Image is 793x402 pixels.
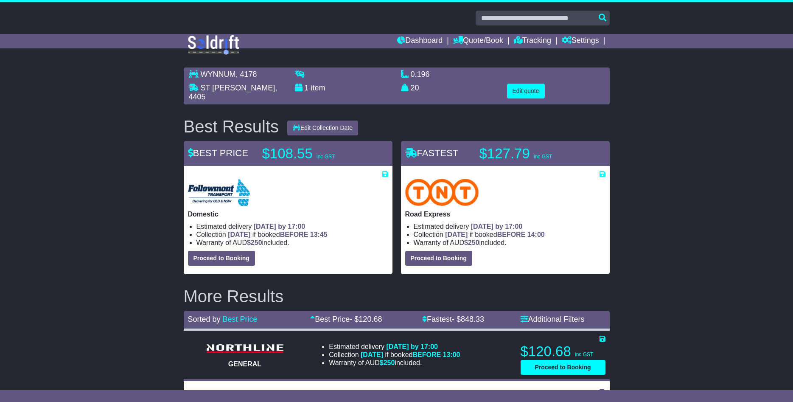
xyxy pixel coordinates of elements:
span: 250 [251,239,262,246]
a: Best Price- $120.68 [310,315,382,323]
span: [DATE] by 17:00 [471,223,523,230]
li: Collection [196,231,388,239]
button: Proceed to Booking [188,251,255,266]
span: [DATE] [361,351,383,358]
span: $ [247,239,262,246]
span: - $ [350,315,382,323]
span: GENERAL [228,360,261,368]
li: Estimated delivery [414,222,605,231]
li: Warranty of AUD included. [414,239,605,247]
a: Fastest- $848.33 [422,315,484,323]
a: Best Price [223,315,258,323]
span: ST [PERSON_NAME] [201,84,275,92]
li: Estimated delivery [196,222,388,231]
span: BEFORE [412,351,441,358]
span: 250 [468,239,479,246]
span: [DATE] by 17:00 [254,223,305,230]
a: Tracking [514,34,551,48]
a: Quote/Book [453,34,503,48]
p: Road Express [405,210,605,218]
span: 1 [305,84,309,92]
span: BEFORE [497,231,526,238]
li: Collection [414,231,605,239]
span: if booked [361,351,460,358]
p: $108.55 [262,145,368,162]
span: Sorted by [188,315,221,323]
h2: More Results [184,287,610,306]
span: FASTEST [405,148,459,158]
span: - $ [452,315,484,323]
span: 848.33 [461,315,484,323]
button: Proceed to Booking [405,251,472,266]
span: if booked [445,231,544,238]
img: Northline Distribution: GENERAL [202,342,287,356]
a: Settings [562,34,599,48]
span: BEFORE [280,231,308,238]
div: Best Results [179,117,283,136]
span: inc GST [534,154,552,160]
button: Proceed to Booking [521,360,605,375]
li: Collection [329,351,460,359]
span: BEST PRICE [188,148,248,158]
span: WYNNUM [201,70,236,79]
span: 20 [411,84,419,92]
img: TNT Domestic: Road Express [405,179,479,206]
span: [DATE] by 17:00 [386,343,438,350]
span: inc GST [317,154,335,160]
li: Warranty of AUD included. [196,239,388,247]
span: 0.196 [411,70,430,79]
span: [DATE] [445,231,468,238]
p: Domestic [188,210,388,218]
li: Estimated delivery [329,343,460,351]
span: $ [464,239,479,246]
span: inc GST [575,351,593,357]
span: item [311,84,325,92]
p: $127.79 [479,145,586,162]
button: Edit Collection Date [287,121,358,135]
span: , 4405 [189,84,277,101]
a: Additional Filters [521,315,585,323]
span: 250 [384,359,395,366]
span: $ [380,359,395,366]
span: 120.68 [359,315,382,323]
li: Warranty of AUD included. [329,359,460,367]
img: Followmont Transport: Domestic [188,179,250,206]
span: [DATE] [228,231,250,238]
p: $120.68 [521,343,605,360]
a: Dashboard [397,34,443,48]
span: 13:45 [310,231,328,238]
button: Edit quote [507,84,545,98]
span: 13:00 [443,351,460,358]
span: , 4178 [236,70,257,79]
span: 14:00 [527,231,545,238]
span: if booked [228,231,327,238]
